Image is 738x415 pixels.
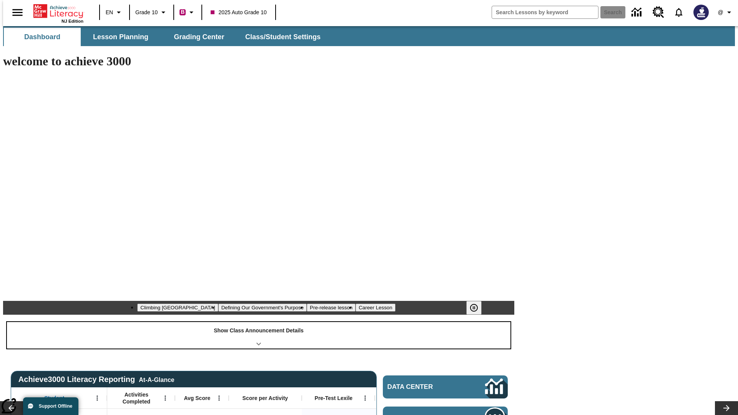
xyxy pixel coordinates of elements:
h1: welcome to achieve 3000 [3,54,514,68]
button: Open Menu [213,392,225,404]
div: At-A-Glance [139,375,174,383]
button: Profile/Settings [713,5,738,19]
button: Slide 4 Career Lesson [356,304,395,312]
a: Data Center [383,375,508,398]
button: Slide 2 Defining Our Government's Purpose [218,304,307,312]
button: Dashboard [4,28,81,46]
button: Lesson Planning [82,28,159,46]
a: Notifications [669,2,689,22]
span: Grade 10 [135,8,158,17]
button: Class/Student Settings [239,28,327,46]
button: Select a new avatar [689,2,713,22]
span: @ [718,8,723,17]
p: Show Class Announcement Details [214,327,304,335]
button: Open Menu [160,392,171,404]
span: Student [44,395,64,402]
button: Open Menu [91,392,103,404]
button: Grading Center [161,28,238,46]
button: Slide 3 Pre-release lesson [307,304,356,312]
span: NJ Edition [61,19,83,23]
div: Home [33,3,83,23]
div: Pause [466,301,489,315]
input: search field [492,6,598,18]
div: SubNavbar [3,26,735,46]
span: Score per Activity [243,395,288,402]
img: Avatar [693,5,709,20]
a: Resource Center, Will open in new tab [648,2,669,23]
button: Slide 1 Climbing Mount Tai [137,304,218,312]
span: Support Offline [39,403,72,409]
button: Support Offline [23,397,78,415]
button: Open side menu [6,1,29,24]
span: Avg Score [184,395,210,402]
div: Show Class Announcement Details [7,322,510,349]
button: Pause [466,301,482,315]
a: Home [33,3,83,19]
span: Data Center [387,383,459,391]
button: Lesson carousel, Next [715,401,738,415]
button: Grade: Grade 10, Select a grade [132,5,171,19]
span: Activities Completed [111,391,162,405]
span: EN [106,8,113,17]
span: Achieve3000 Literacy Reporting [18,375,175,384]
a: Data Center [627,2,648,23]
button: Open Menu [359,392,371,404]
span: Pre-Test Lexile [315,395,353,402]
span: B [181,7,184,17]
button: Boost Class color is violet red. Change class color [176,5,199,19]
button: Language: EN, Select a language [102,5,127,19]
div: SubNavbar [3,28,327,46]
span: 2025 Auto Grade 10 [211,8,266,17]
